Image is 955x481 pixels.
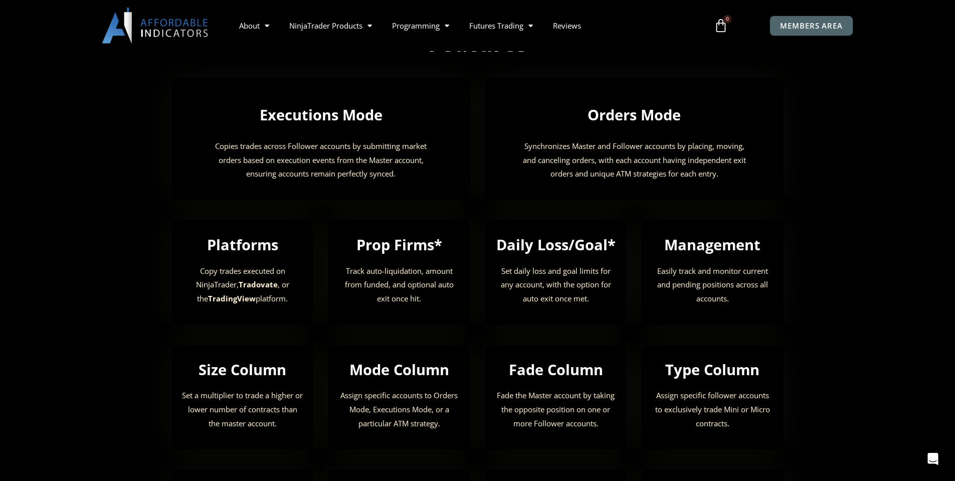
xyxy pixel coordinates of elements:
span: 0 [723,15,731,23]
span: MEMBERS AREA [780,22,843,30]
h2: Prop Firms* [338,235,460,254]
nav: Menu [229,14,702,37]
a: Futures Trading [459,14,543,37]
a: About [229,14,279,37]
p: Assign specific follower accounts to exclusively trade Mini or Micro contracts. [652,389,774,431]
h2: Orders Mode [495,105,774,124]
h2: Daily Loss/Goal* [495,235,617,254]
strong: Tradovate [239,279,278,289]
h2: Fade Column [495,360,617,379]
p: Set a multiplier to trade a higher or lower number of contracts than the master account. [182,389,304,431]
h2: Size Column [182,360,304,379]
p: Set daily loss and goal limits for any account, with the option for auto exit once met. [495,264,617,306]
h2: Platforms [182,235,304,254]
p: Copy trades executed on NinjaTrader, , or the platform. [182,264,304,306]
p: Fade the Master account by taking the opposite position on one or more Follower accounts. [495,389,617,431]
strong: TradingView [208,293,256,303]
div: Open Intercom Messenger [921,447,945,471]
a: Reviews [543,14,591,37]
img: LogoAI | Affordable Indicators – NinjaTrader [102,8,210,44]
p: Copies trades across Follower accounts by submitting market orders based on execution events from... [207,139,435,182]
h2: Type Column [652,360,774,379]
a: Programming [382,14,459,37]
h2: Features [197,29,758,58]
p: Easily track and monitor current and pending positions across all accounts. [652,264,774,306]
a: NinjaTrader Products [279,14,382,37]
p: Synchronizes Master and Follower accounts by placing, moving, and canceling orders, with each acc... [520,139,748,182]
h2: Executions Mode [182,105,460,124]
a: MEMBERS AREA [770,16,853,36]
p: Track auto-liquidation, amount from funded, and optional auto exit once hit. [338,264,460,306]
h2: Management [652,235,774,254]
h2: Mode Column [338,360,460,379]
p: Assign specific accounts to Orders Mode, Executions Mode, or a particular ATM strategy. [338,389,460,431]
a: 0 [699,11,743,40]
